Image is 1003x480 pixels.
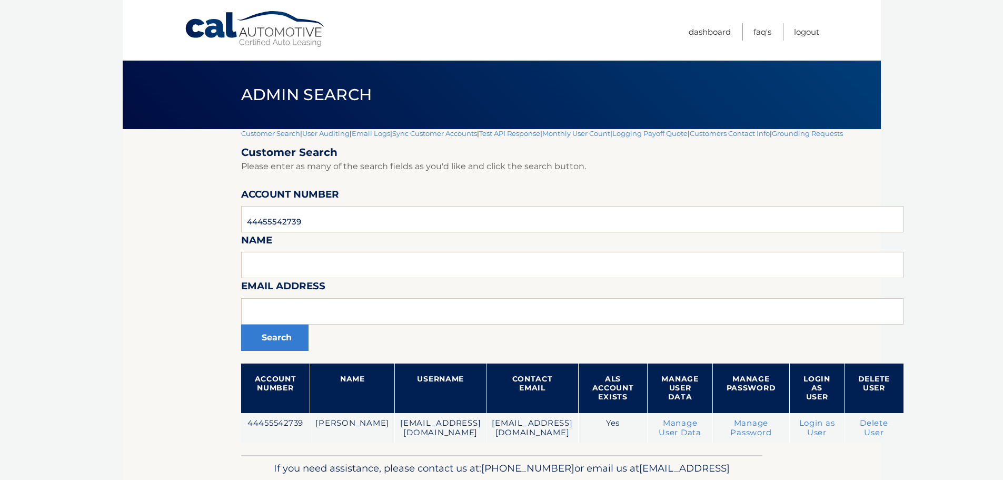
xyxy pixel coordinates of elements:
a: Login as User [799,418,835,437]
th: Login as User [790,364,845,413]
th: Manage User Data [648,364,712,413]
a: Manage User Data [659,418,701,437]
td: Yes [578,413,648,443]
label: Email Address [241,278,325,298]
td: [EMAIL_ADDRESS][DOMAIN_NAME] [395,413,486,443]
a: Sync Customer Accounts [392,129,477,138]
th: Manage Password [712,364,790,413]
a: Email Logs [352,129,390,138]
a: Logout [794,23,819,41]
div: | | | | | | | | [241,129,903,455]
p: Please enter as many of the search fields as you'd like and click the search button. [241,159,903,174]
span: Admin Search [241,85,372,104]
a: Cal Automotive [184,11,326,48]
th: Contact Email [486,364,578,413]
td: [EMAIL_ADDRESS][DOMAIN_NAME] [486,413,578,443]
a: Test API Response [479,129,540,138]
td: [PERSON_NAME] [310,413,395,443]
a: Customers Contact Info [690,129,770,138]
h2: Customer Search [241,146,903,159]
a: Customer Search [241,129,300,138]
label: Name [241,232,272,252]
span: [PHONE_NUMBER] [481,462,574,474]
a: Logging Payoff Quote [612,129,688,138]
th: Name [310,364,395,413]
a: Dashboard [689,23,731,41]
th: Username [395,364,486,413]
a: Monthly User Count [542,129,610,138]
th: Account Number [241,364,310,413]
a: Grounding Requests [772,129,843,138]
td: 44455542739 [241,413,310,443]
a: FAQ's [753,23,771,41]
a: Delete User [860,418,888,437]
button: Search [241,325,309,351]
th: Delete User [844,364,903,413]
a: Manage Password [730,418,771,437]
th: ALS Account Exists [578,364,648,413]
a: User Auditing [302,129,350,138]
label: Account Number [241,187,339,206]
